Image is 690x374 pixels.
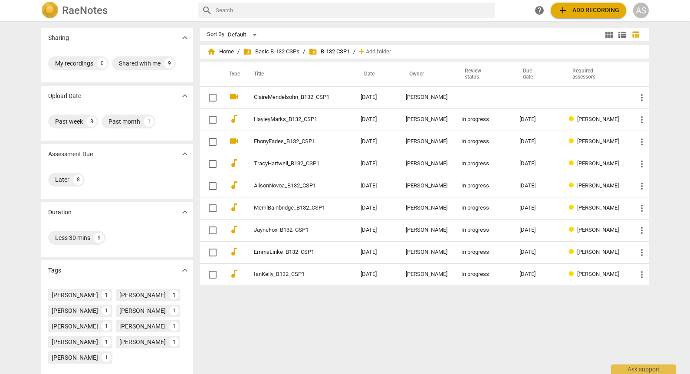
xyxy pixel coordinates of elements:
span: more_vert [637,269,647,280]
span: Home [207,47,234,56]
a: EmmaLinke_B132_CSP1 [254,249,329,256]
span: expand_more [180,149,190,159]
div: 0 [97,58,107,69]
span: videocam [229,92,239,102]
div: AS [633,3,649,18]
span: Review status: in progress [569,160,577,167]
div: [PERSON_NAME] [406,227,447,233]
button: Show more [178,89,191,102]
h2: RaeNotes [62,4,108,16]
a: EbonyEades_B132_CSP1 [254,138,329,145]
span: expand_more [180,207,190,217]
span: expand_more [180,91,190,101]
span: Review status: in progress [569,226,577,233]
th: Date [354,62,399,86]
p: Assessment Due [48,150,93,159]
span: [PERSON_NAME] [577,204,619,211]
div: Shared with me [119,59,161,68]
div: [PERSON_NAME] [406,183,447,189]
div: [DATE] [519,205,555,211]
span: audiotrack [229,202,239,213]
div: Sort By [207,31,224,38]
span: view_module [604,30,614,40]
div: [PERSON_NAME] [52,338,98,346]
a: JayneFox_B132_CSP1 [254,227,329,233]
div: [PERSON_NAME] [119,338,166,346]
div: 1 [102,353,111,362]
div: In progress [461,205,506,211]
td: [DATE] [354,175,399,197]
div: 1 [169,306,179,315]
div: [PERSON_NAME] [406,271,447,278]
span: Basic B-132 CSPs [243,47,299,56]
span: videocam [229,136,239,146]
span: folder_shared [243,47,252,56]
span: folder_shared [309,47,317,56]
div: 1 [102,322,111,331]
span: audiotrack [229,114,239,124]
div: In progress [461,116,506,123]
div: In progress [461,161,506,167]
div: Ask support [611,364,676,374]
div: Default [228,28,260,42]
div: [DATE] [519,138,555,145]
div: Past week [55,117,83,126]
span: search [202,5,212,16]
div: [PERSON_NAME] [406,161,447,167]
span: audiotrack [229,224,239,235]
span: more_vert [637,181,647,191]
button: Show more [178,31,191,44]
a: LogoRaeNotes [41,2,191,19]
div: [DATE] [519,116,555,123]
img: Logo [41,2,59,19]
span: more_vert [637,92,647,103]
button: Show more [178,264,191,277]
p: Sharing [48,33,69,43]
th: Owner [399,62,454,86]
span: Add folder [366,49,391,55]
span: Review status: in progress [569,116,577,122]
span: Review status: in progress [569,249,577,255]
div: [PERSON_NAME] [52,291,98,299]
div: Less 30 mins [55,233,90,242]
span: Review status: in progress [569,138,577,144]
div: Past month [108,117,140,126]
span: audiotrack [229,158,239,168]
div: 1 [102,290,111,300]
div: In progress [461,249,506,256]
div: 1 [169,290,179,300]
span: more_vert [637,159,647,169]
button: Tile view [603,28,616,41]
span: / [303,49,305,55]
th: Required assessors [562,62,630,86]
td: [DATE] [354,108,399,131]
button: Show more [178,148,191,161]
button: Show more [178,206,191,219]
span: Add recording [558,5,619,16]
a: Help [532,3,547,18]
p: Upload Date [48,92,81,101]
span: [PERSON_NAME] [577,182,619,189]
input: Search [216,3,492,17]
span: [PERSON_NAME] [577,271,619,277]
td: [DATE] [354,241,399,263]
td: [DATE] [354,197,399,219]
span: Review status: in progress [569,182,577,189]
td: [DATE] [354,219,399,241]
span: [PERSON_NAME] [577,138,619,144]
div: 1 [169,337,179,347]
div: 9 [94,233,104,243]
div: In progress [461,271,506,278]
span: [PERSON_NAME] [577,226,619,233]
div: [DATE] [519,271,555,278]
div: [PERSON_NAME] [119,322,166,331]
div: [PERSON_NAME] [119,291,166,299]
span: more_vert [637,115,647,125]
div: [DATE] [519,227,555,233]
span: view_list [617,30,628,40]
div: 8 [73,174,83,185]
div: In progress [461,138,506,145]
div: [PERSON_NAME] [406,205,447,211]
div: 1 [144,116,154,127]
a: HayleyMarks_B132_CSP1 [254,116,329,123]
